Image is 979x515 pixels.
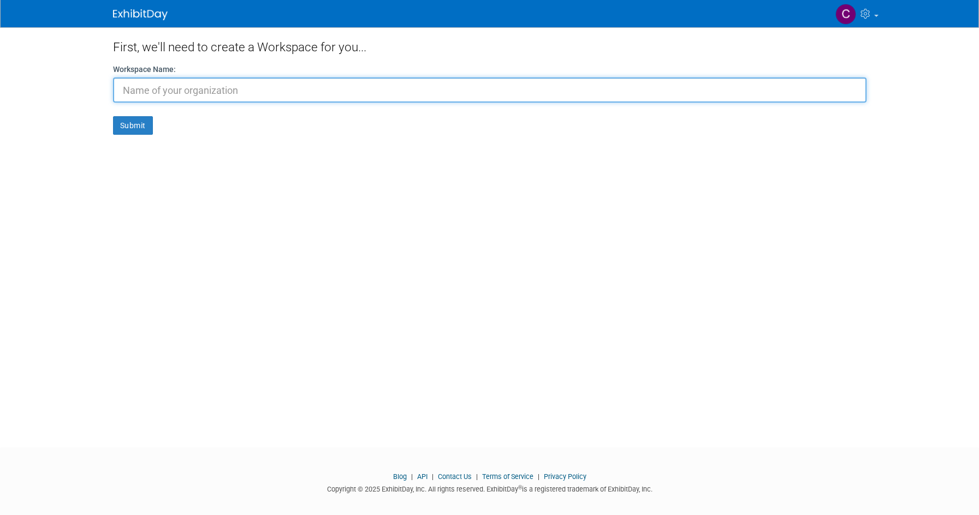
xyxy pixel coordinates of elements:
[535,472,542,481] span: |
[429,472,436,481] span: |
[417,472,428,481] a: API
[438,472,472,481] a: Contact Us
[544,472,586,481] a: Privacy Policy
[393,472,407,481] a: Blog
[113,116,153,135] button: Submit
[113,64,176,75] label: Workspace Name:
[518,484,522,490] sup: ®
[408,472,416,481] span: |
[473,472,480,481] span: |
[113,77,867,103] input: Name of your organization
[113,9,168,20] img: ExhibitDay
[835,4,856,25] img: Cecilia Laury
[113,27,867,64] div: First, we'll need to create a Workspace for you...
[482,472,533,481] a: Terms of Service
